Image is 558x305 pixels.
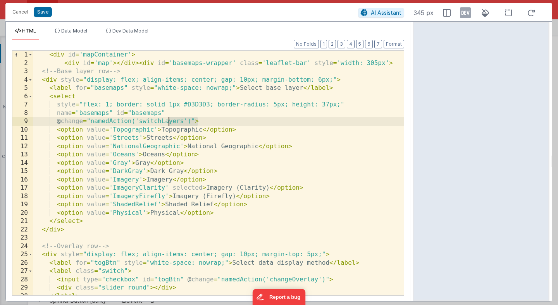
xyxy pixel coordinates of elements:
[347,40,355,48] button: 4
[12,101,33,109] div: 7
[12,259,33,267] div: 26
[12,126,33,134] div: 10
[12,159,33,168] div: 14
[61,28,87,34] span: Data Model
[12,267,33,276] div: 27
[12,167,33,176] div: 15
[371,9,401,16] span: AI Assistant
[12,292,33,301] div: 30
[12,117,33,126] div: 9
[320,40,327,48] button: 1
[112,28,148,34] span: Dev Data Model
[358,8,404,18] button: AI Assistant
[12,67,33,76] div: 3
[356,40,363,48] button: 5
[12,109,33,118] div: 8
[12,134,33,142] div: 11
[12,142,33,151] div: 12
[12,234,33,242] div: 23
[253,289,306,305] iframe: Marker.io feedback button
[12,84,33,93] div: 5
[12,284,33,292] div: 29
[365,40,373,48] button: 6
[12,209,33,218] div: 20
[12,200,33,209] div: 19
[9,7,32,17] button: Cancel
[12,151,33,159] div: 13
[338,40,345,48] button: 3
[12,51,33,59] div: 1
[12,59,33,68] div: 2
[12,93,33,101] div: 6
[12,250,33,259] div: 25
[329,40,336,48] button: 2
[12,184,33,192] div: 17
[12,242,33,251] div: 24
[12,176,33,184] div: 16
[22,28,36,34] span: HTML
[12,276,33,284] div: 28
[374,40,382,48] button: 7
[12,217,33,226] div: 21
[34,7,52,17] button: Save
[12,226,33,234] div: 22
[12,192,33,201] div: 18
[294,40,319,48] button: No Folds
[384,40,404,48] button: Format
[12,76,33,84] div: 4
[413,8,434,17] span: 345 px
